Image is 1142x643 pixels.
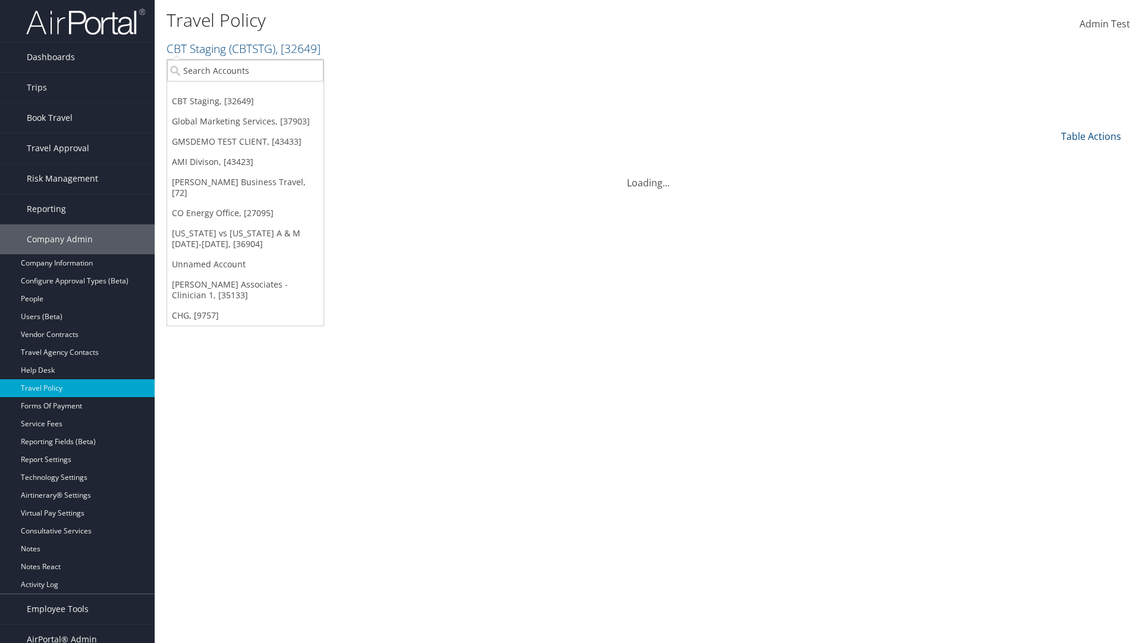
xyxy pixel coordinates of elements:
a: [PERSON_NAME] Business Travel, [72] [167,172,324,203]
a: CO Energy Office, [27095] [167,203,324,223]
span: Book Travel [27,103,73,133]
span: Travel Approval [27,133,89,163]
a: CBT Staging [167,40,321,57]
a: Global Marketing Services, [37903] [167,111,324,132]
div: Loading... [167,161,1130,190]
span: Admin Test [1080,17,1130,30]
a: CHG, [9757] [167,305,324,326]
a: Unnamed Account [167,254,324,274]
a: [US_STATE] vs [US_STATE] A & M [DATE]-[DATE], [36904] [167,223,324,254]
input: Search Accounts [167,60,324,82]
h1: Travel Policy [167,8,809,33]
span: Trips [27,73,47,102]
span: ( CBTSTG ) [229,40,275,57]
span: Dashboards [27,42,75,72]
a: Admin Test [1080,6,1130,43]
a: GMSDEMO TEST CLIENT, [43433] [167,132,324,152]
span: Risk Management [27,164,98,193]
a: CBT Staging, [32649] [167,91,324,111]
span: , [ 32649 ] [275,40,321,57]
span: Company Admin [27,224,93,254]
a: Table Actions [1061,130,1121,143]
a: [PERSON_NAME] Associates - Clinician 1, [35133] [167,274,324,305]
span: Employee Tools [27,594,89,624]
span: Reporting [27,194,66,224]
img: airportal-logo.png [26,8,145,36]
a: AMI Divison, [43423] [167,152,324,172]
